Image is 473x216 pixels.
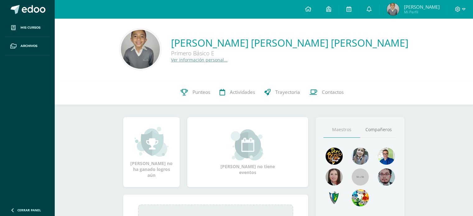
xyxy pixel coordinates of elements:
[305,80,348,105] a: Contactos
[5,19,50,37] a: Mis cursos
[135,126,169,157] img: achievement_small.png
[404,4,440,10] span: [PERSON_NAME]
[192,89,210,95] span: Punteos
[352,148,369,165] img: 45bd7986b8947ad7e5894cbc9b781108.png
[323,122,360,138] a: Maestros
[360,122,397,138] a: Compañeros
[275,89,300,95] span: Trayectoria
[171,49,358,57] div: Primero Básico E
[215,80,260,105] a: Actividades
[378,168,395,186] img: d0e54f245e8330cebada5b5b95708334.png
[326,148,343,165] img: 29fc2a48271e3f3676cb2cb292ff2552.png
[121,30,160,69] img: dc2540df766741dce3ce3f415a22c6da.png
[171,36,408,49] a: [PERSON_NAME] [PERSON_NAME] [PERSON_NAME]
[21,44,37,48] span: Archivos
[378,148,395,165] img: 10741f48bcca31577cbcd80b61dad2f3.png
[231,129,265,160] img: event_small.png
[176,80,215,105] a: Punteos
[217,129,279,175] div: [PERSON_NAME] no tiene eventos
[171,57,228,63] a: Ver información personal...
[352,168,369,186] img: 55x55
[352,189,369,206] img: a43eca2235894a1cc1b3d6ce2f11d98a.png
[5,37,50,55] a: Archivos
[322,89,344,95] span: Contactos
[404,9,440,15] span: Mi Perfil
[260,80,305,105] a: Trayectoria
[326,168,343,186] img: 67c3d6f6ad1c930a517675cdc903f95f.png
[21,25,40,30] span: Mis cursos
[129,126,174,178] div: [PERSON_NAME] no ha ganado logros aún
[17,208,41,212] span: Cerrar panel
[387,3,399,16] img: 0a0099982f62ce0649ef37d2a18ffb84.png
[326,189,343,206] img: 7cab5f6743d087d6deff47ee2e57ce0d.png
[230,89,255,95] span: Actividades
